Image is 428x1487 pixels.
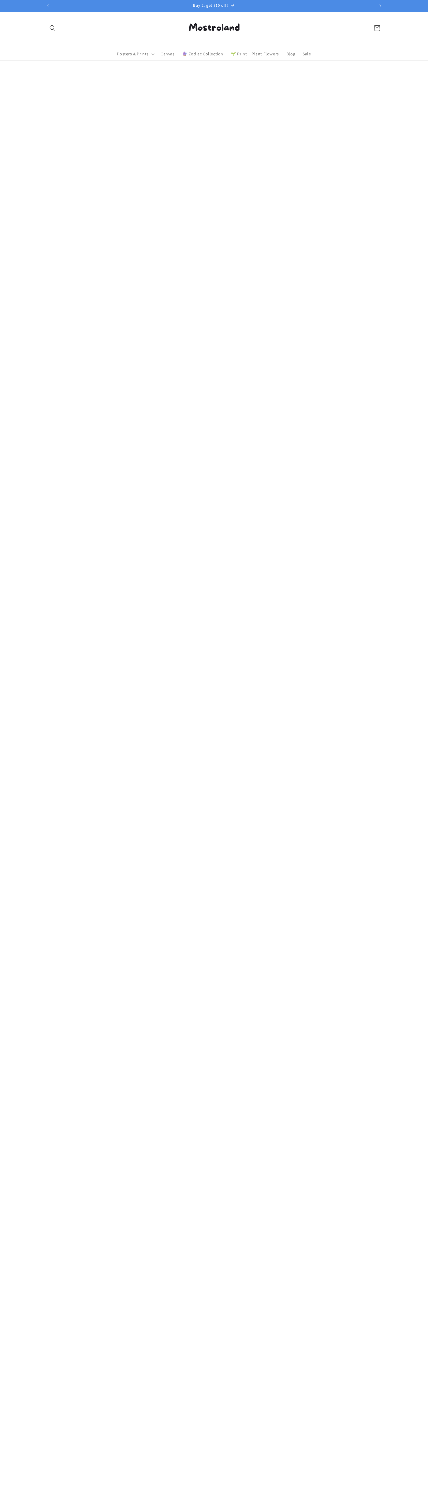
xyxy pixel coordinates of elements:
[283,47,299,60] a: Blog
[303,51,311,57] span: Sale
[299,47,314,60] a: Sale
[231,51,279,57] span: 🌱 Print + Plant Flowers
[179,14,249,42] img: Mostroland
[46,21,59,35] summary: Search
[227,47,283,60] a: 🌱 Print + Plant Flowers
[193,3,228,8] span: Buy 2, get $10 off!
[157,47,178,60] a: Canvas
[177,12,251,44] a: Mostroland
[178,47,227,60] a: 🔮 Zodiac Collection
[113,47,157,60] summary: Posters & Prints
[117,51,149,57] span: Posters & Prints
[286,51,295,57] span: Blog
[161,51,175,57] span: Canvas
[182,51,223,57] span: 🔮 Zodiac Collection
